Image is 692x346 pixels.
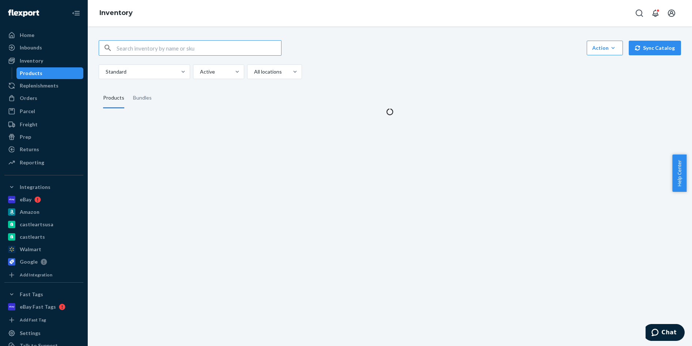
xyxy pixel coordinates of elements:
[4,219,83,230] a: castleartsusa
[20,108,35,115] div: Parcel
[20,303,56,310] div: eBay Fast Tags
[4,119,83,130] a: Freight
[105,68,106,75] input: Standard
[20,208,39,216] div: Amazon
[20,246,41,253] div: Walmart
[94,3,139,24] ol: breadcrumbs
[16,67,84,79] a: Products
[4,327,83,339] a: Settings
[20,146,39,153] div: Returns
[20,258,38,265] div: Google
[20,233,45,241] div: castlearts
[20,291,43,298] div: Fast Tags
[8,10,39,17] img: Flexport logo
[20,330,41,337] div: Settings
[629,41,681,55] button: Sync Catalog
[69,6,83,21] button: Close Navigation
[20,44,42,51] div: Inbounds
[20,82,58,89] div: Replenishments
[20,183,50,191] div: Integrations
[133,88,152,108] div: Bundles
[4,131,83,143] a: Prep
[99,9,133,17] a: Inventory
[4,243,83,255] a: Walmart
[4,144,83,155] a: Returns
[4,316,83,324] a: Add Fast Tag
[648,6,663,21] button: Open notifications
[4,194,83,205] a: eBay
[20,221,53,228] div: castleartsusa
[20,317,46,323] div: Add Fast Tag
[4,256,83,268] a: Google
[672,155,687,192] button: Help Center
[632,6,647,21] button: Open Search Box
[4,181,83,193] button: Integrations
[20,70,43,77] div: Products
[20,272,52,278] div: Add Integration
[4,157,83,168] a: Reporting
[587,41,623,55] button: Action
[646,324,685,342] iframe: Opens a widget where you can chat to one of our agents
[4,42,83,53] a: Inbounds
[4,271,83,279] a: Add Integration
[4,92,83,104] a: Orders
[253,68,254,75] input: All locations
[20,196,31,203] div: eBay
[4,206,83,218] a: Amazon
[20,159,44,166] div: Reporting
[4,231,83,243] a: castlearts
[4,29,83,41] a: Home
[20,57,43,64] div: Inventory
[199,68,200,75] input: Active
[4,80,83,92] a: Replenishments
[4,105,83,117] a: Parcel
[117,41,281,55] input: Search inventory by name or sku
[664,6,679,21] button: Open account menu
[20,133,31,141] div: Prep
[20,94,37,102] div: Orders
[20,121,38,128] div: Freight
[4,55,83,67] a: Inventory
[103,88,124,108] div: Products
[20,31,34,39] div: Home
[4,289,83,300] button: Fast Tags
[4,301,83,313] a: eBay Fast Tags
[592,44,617,52] div: Action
